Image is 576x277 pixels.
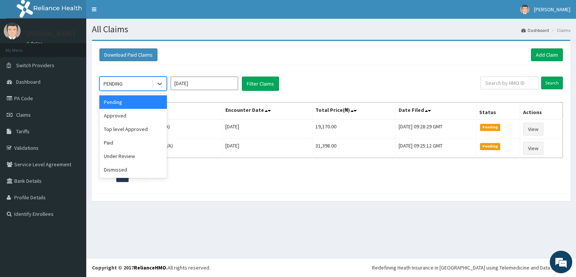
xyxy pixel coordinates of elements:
[16,78,40,85] span: Dashboard
[134,264,166,271] a: RelianceHMO
[312,119,395,139] td: 19,170.00
[396,119,476,139] td: [DATE] 09:28:29 GMT
[523,123,543,135] a: View
[396,139,476,158] td: [DATE] 09:25:12 GMT
[99,95,167,109] div: Pending
[312,139,395,158] td: 31,398.00
[520,5,529,14] img: User Image
[26,30,75,37] p: [PERSON_NAME]
[26,41,44,46] a: Online
[396,102,476,120] th: Date Filed
[312,102,395,120] th: Total Price(₦)
[550,27,570,33] li: Claims
[242,77,279,91] button: Filter Claims
[16,62,54,69] span: Switch Providers
[222,139,312,158] td: [DATE]
[103,80,123,87] div: PENDING
[480,77,538,89] input: Search by HMO ID
[222,102,312,120] th: Encounter Date
[16,111,31,118] span: Claims
[16,128,30,135] span: Tariffs
[4,23,21,39] img: User Image
[222,119,312,139] td: [DATE]
[534,6,570,13] span: [PERSON_NAME]
[99,149,167,163] div: Under Review
[541,77,563,89] input: Search
[92,24,570,34] h1: All Claims
[99,163,167,176] div: Dismissed
[372,264,570,271] div: Redefining Heath Insurance in [GEOGRAPHIC_DATA] using Telemedicine and Data Science!
[99,48,157,61] button: Download Paid Claims
[520,102,563,120] th: Actions
[99,122,167,136] div: Top level Approved
[99,136,167,149] div: Paid
[521,27,549,33] a: Dashboard
[171,77,238,90] input: Select Month and Year
[531,48,563,61] a: Add Claim
[99,109,167,122] div: Approved
[480,143,501,150] span: Pending
[86,258,576,277] footer: All rights reserved.
[92,264,168,271] strong: Copyright © 2017 .
[476,102,520,120] th: Status
[523,142,543,155] a: View
[480,124,501,131] span: Pending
